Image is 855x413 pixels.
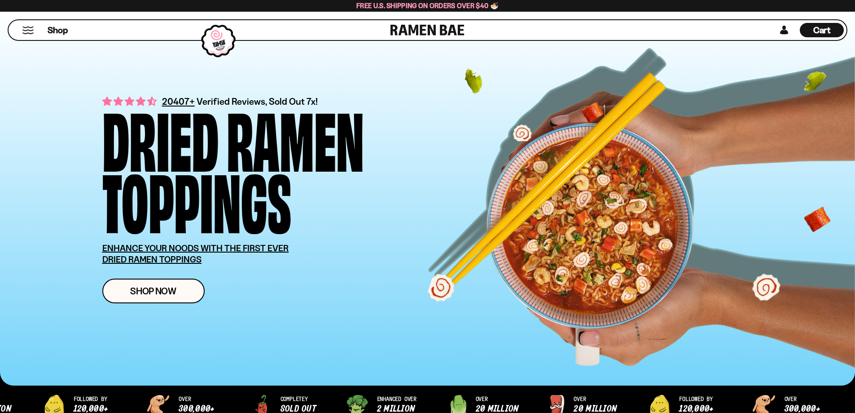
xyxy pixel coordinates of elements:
button: Mobile Menu Trigger [22,27,34,34]
span: Cart [813,25,831,36]
div: Cart [800,20,844,40]
a: Shop [48,23,68,37]
a: Shop Now [102,279,205,303]
div: Dried [102,106,219,168]
div: Toppings [102,168,291,229]
span: Free U.S. Shipping on Orders over $40 🍜 [356,1,499,10]
div: Ramen [227,106,364,168]
span: Shop Now [130,286,176,296]
u: ENHANCE YOUR NOODS WITH THE FIRST EVER DRIED RAMEN TOPPINGS [102,243,289,265]
span: Shop [48,24,68,36]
